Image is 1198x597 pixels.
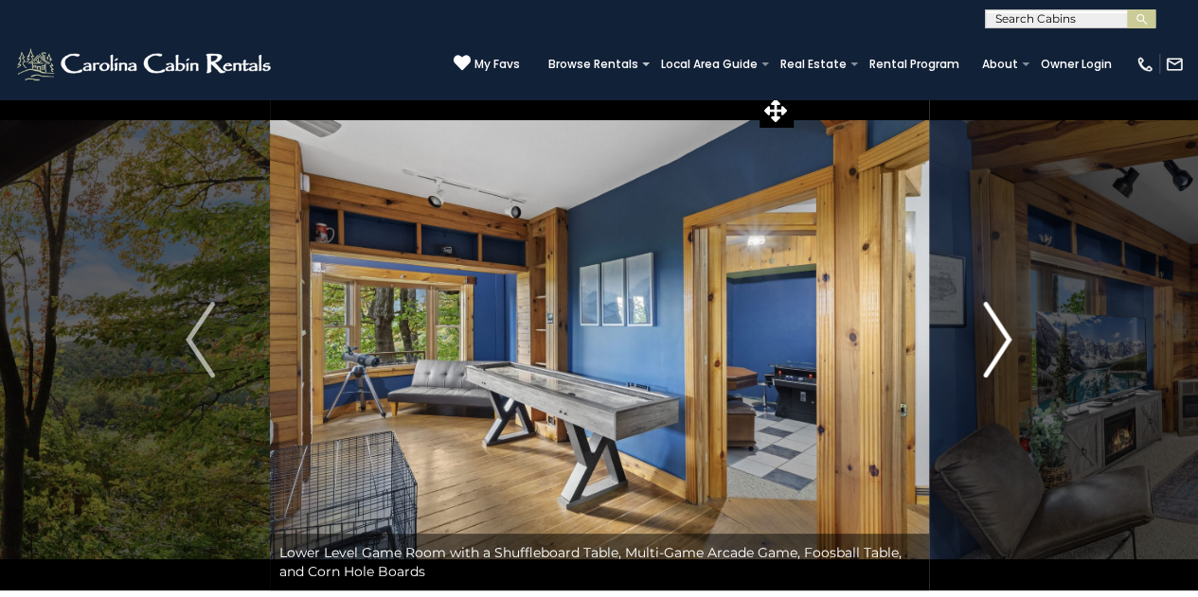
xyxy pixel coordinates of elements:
div: Lower Level Game Room with a Shuffleboard Table, Multi-Game Arcade Game, Foosball Table, and Corn... [270,534,929,590]
a: Local Area Guide [652,51,767,78]
a: Rental Program [860,51,969,78]
button: Next [928,89,1066,590]
a: About [973,51,1028,78]
span: My Favs [474,56,520,73]
img: phone-regular-white.png [1135,55,1154,74]
img: arrow [983,302,1011,378]
button: Previous [131,89,269,590]
img: White-1-2.png [14,45,277,83]
a: My Favs [454,54,520,74]
img: mail-regular-white.png [1165,55,1184,74]
a: Owner Login [1031,51,1121,78]
a: Real Estate [771,51,856,78]
a: Browse Rentals [539,51,648,78]
img: arrow [186,302,214,378]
